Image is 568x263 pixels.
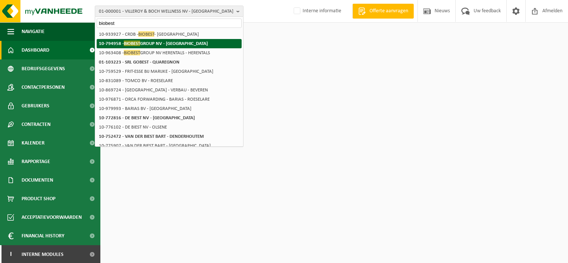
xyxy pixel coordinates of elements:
li: 10-976871 - ORCA FORWARDING - BARIAS - ROESELARE [97,95,242,104]
li: 10-963408 - GROUP NV HERENTALS - HERENTALS [97,48,242,58]
span: Acceptatievoorwaarden [22,208,82,227]
span: Documenten [22,171,53,189]
strong: 10-794958 - GROUP NV - [GEOGRAPHIC_DATA] [99,40,208,46]
a: Offerte aanvragen [352,4,414,19]
span: Gebruikers [22,97,49,115]
input: Zoeken naar gekoppelde vestigingen [97,19,242,28]
strong: 01-103223 - SRL GOBEST - QUAREGNON [99,60,180,65]
li: 10-869724 - [GEOGRAPHIC_DATA] - VERBAU - BEVEREN [97,85,242,95]
span: BIOBEST [124,50,140,55]
button: 01-000001 - VILLEROY & BOCH WELLNESS NV - [GEOGRAPHIC_DATA] [95,6,243,17]
strong: 10-752472 - VAN DER BIEST BART - DENDERHOUTEM [99,134,204,139]
li: 10-776102 - DE BIEST NV - OLSENE [97,123,242,132]
span: Navigatie [22,22,45,41]
span: Financial History [22,227,64,245]
li: 10-759529 - FRIT-ESSE BIJ MARIJKE - [GEOGRAPHIC_DATA] [97,67,242,76]
label: Interne informatie [292,6,341,17]
span: Rapportage [22,152,50,171]
span: Offerte aanvragen [368,7,410,15]
span: Product Shop [22,189,55,208]
li: 10-775907 - VAN DER BIEST BART - [GEOGRAPHIC_DATA] [97,141,242,150]
span: BIOBEST [124,40,140,46]
span: 01-000001 - VILLEROY & BOCH WELLNESS NV - [GEOGRAPHIC_DATA] [99,6,233,17]
li: 10-831089 - TOMCO BV - ROESELARE [97,76,242,85]
li: 10-979993 - BARIAS BV - [GEOGRAPHIC_DATA] [97,104,242,113]
span: Contracten [22,115,51,134]
strong: 10-772816 - DE BIEST NV - [GEOGRAPHIC_DATA] [99,116,195,120]
span: Dashboard [22,41,49,59]
li: 10-933927 - CRDB - - [GEOGRAPHIC_DATA] [97,30,242,39]
span: Contactpersonen [22,78,65,97]
span: Kalender [22,134,45,152]
span: BIOBEST [138,31,154,37]
span: Bedrijfsgegevens [22,59,65,78]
